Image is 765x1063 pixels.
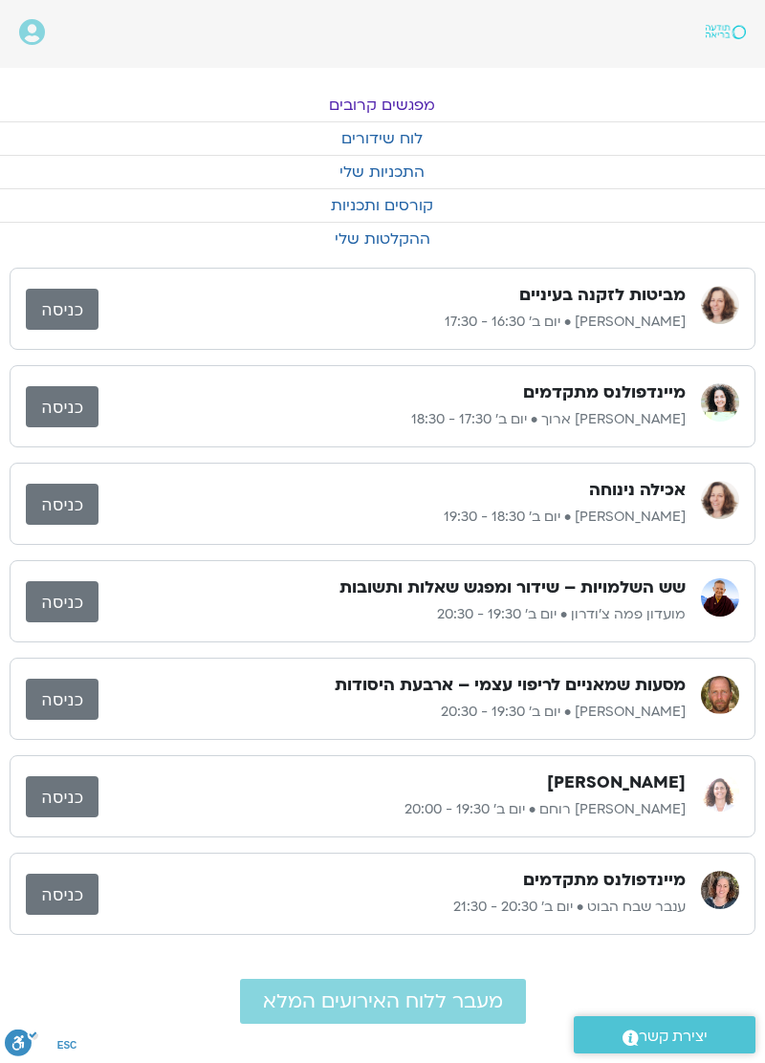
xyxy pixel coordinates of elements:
[701,578,739,617] img: מועדון פמה צ'ודרון
[26,484,98,525] a: כניסה
[98,798,686,821] p: [PERSON_NAME] רוחם • יום ב׳ 19:30 - 20:00
[263,990,503,1012] span: מעבר ללוח האירועים המלא
[335,674,686,697] h3: מסעות שמאניים לריפוי עצמי – ארבעת היסודות
[589,479,686,502] h3: אכילה נינוחה
[98,603,686,626] p: מועדון פמה צ'ודרון • יום ב׳ 19:30 - 20:30
[639,1024,708,1050] span: יצירת קשר
[523,869,686,892] h3: מיינדפולנס מתקדמים
[240,979,526,1024] a: מעבר ללוח האירועים המלא
[701,286,739,324] img: נעמה כהן
[701,383,739,422] img: עינת ארוך
[26,874,98,915] a: כניסה
[339,576,686,599] h3: שש השלמויות – שידור ומפגש שאלות ותשובות
[26,776,98,817] a: כניסה
[98,311,686,334] p: [PERSON_NAME] • יום ב׳ 16:30 - 17:30
[98,701,686,724] p: [PERSON_NAME] • יום ב׳ 19:30 - 20:30
[547,771,686,794] h3: [PERSON_NAME]
[574,1016,755,1053] a: יצירת קשר
[519,284,686,307] h3: מביטות לזקנה בעיניים
[98,506,686,529] p: [PERSON_NAME] • יום ב׳ 18:30 - 19:30
[26,581,98,622] a: כניסה
[26,289,98,330] a: כניסה
[98,408,686,431] p: [PERSON_NAME] ארוך • יום ב׳ 17:30 - 18:30
[26,386,98,427] a: כניסה
[701,871,739,909] img: ענבר שבח הבוט
[701,773,739,812] img: אורנה סמלסון רוחם
[523,381,686,404] h3: מיינדפולנס מתקדמים
[98,896,686,919] p: ענבר שבח הבוט • יום ב׳ 20:30 - 21:30
[701,676,739,714] img: תומר פיין
[701,481,739,519] img: נעמה כהן
[26,679,98,720] a: כניסה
